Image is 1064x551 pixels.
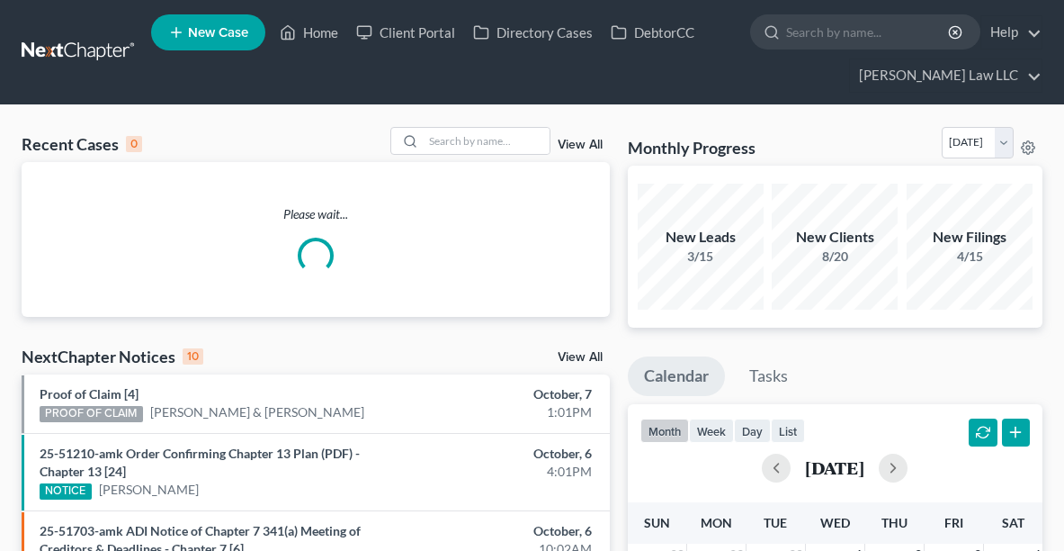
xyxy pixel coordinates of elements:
div: New Clients [772,227,898,248]
a: Calendar [628,357,725,396]
input: Search by name... [424,128,550,154]
a: [PERSON_NAME] & [PERSON_NAME] [150,403,364,421]
a: [PERSON_NAME] Law LLC [850,59,1042,92]
span: Sat [1002,515,1024,530]
div: 0 [126,136,142,152]
button: month [640,419,689,443]
a: 25-51210-amk Order Confirming Chapter 13 Plan (PDF) - Chapter 13 [24] [40,446,360,479]
h3: Monthly Progress [628,137,756,158]
span: Fri [944,515,963,530]
a: Proof of Claim [4] [40,386,139,402]
span: Thu [881,515,908,530]
a: Help [981,16,1042,49]
div: PROOF OF CLAIM [40,406,143,422]
a: Tasks [733,357,804,396]
h2: [DATE] [805,458,864,477]
a: View All [558,139,603,151]
div: October, 6 [420,522,592,540]
input: Search by name... [786,15,951,49]
div: 8/20 [772,248,898,266]
span: Wed [820,515,850,530]
div: 4/15 [907,248,1033,266]
a: DebtorCC [602,16,703,49]
div: October, 6 [420,445,592,463]
div: NextChapter Notices [22,346,203,367]
div: 3/15 [638,248,764,266]
div: 1:01PM [420,403,592,421]
div: New Filings [907,227,1033,248]
div: 4:01PM [420,463,592,481]
span: Mon [701,515,732,530]
a: View All [558,351,603,364]
a: [PERSON_NAME] [99,481,199,499]
a: Client Portal [347,16,464,49]
div: October, 7 [420,385,592,403]
div: New Leads [638,227,764,248]
button: week [689,419,734,443]
div: 10 [183,348,203,365]
span: Sun [644,515,670,530]
button: day [734,419,771,443]
a: Directory Cases [464,16,602,49]
div: NOTICE [40,483,92,500]
div: Recent Cases [22,133,142,155]
button: list [771,419,805,443]
p: Please wait... [22,205,610,223]
a: Home [271,16,347,49]
span: Tue [764,515,787,530]
span: New Case [188,26,248,40]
